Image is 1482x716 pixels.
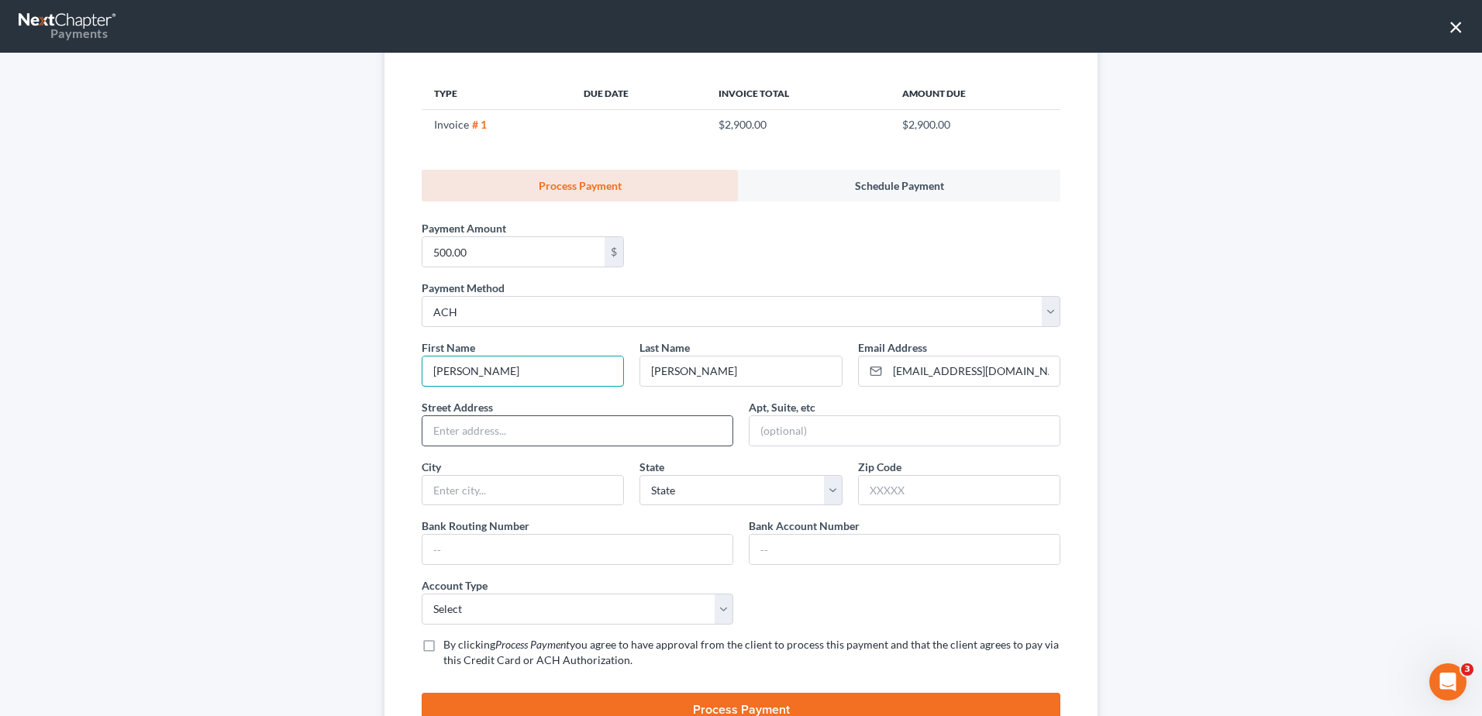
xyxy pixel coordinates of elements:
[422,416,732,446] input: Enter address...
[422,341,475,354] span: First Name
[422,170,738,201] a: Process Payment
[422,237,605,267] input: 0.00
[422,356,623,386] input: --
[639,460,664,473] span: State
[434,118,469,131] span: Invoice
[19,8,118,45] a: Payments
[639,341,690,354] span: Last Name
[605,237,623,267] div: $
[858,460,901,473] span: Zip Code
[1461,663,1473,676] span: 3
[495,638,570,651] i: Process Payment
[1449,14,1463,39] button: ×
[422,222,506,235] span: Payment Amount
[422,519,529,532] span: Bank Routing Number
[422,401,493,414] span: Street Address
[706,109,890,139] td: $2,900.00
[422,476,623,505] input: Enter city...
[422,281,505,294] span: Payment Method
[472,118,487,131] strong: # 1
[443,638,1059,666] span: you agree to have approval from the client to process this payment and that the client agrees to ...
[887,356,1060,386] input: Enter email...
[422,535,732,564] input: --
[443,638,495,651] span: By clicking
[750,535,1060,564] input: --
[859,476,1060,505] input: XXXXX
[1429,663,1466,701] iframe: Intercom live chat
[422,78,571,109] th: Type
[706,78,890,109] th: Invoice Total
[422,460,441,473] span: City
[571,78,706,109] th: Due Date
[890,109,1060,139] td: $2,900.00
[422,579,488,592] span: Account Type
[19,25,108,42] div: Payments
[890,78,1060,109] th: Amount Due
[749,401,815,414] span: Apt, Suite, etc
[858,341,927,354] span: Email Address
[738,170,1060,201] a: Schedule Payment
[749,519,860,532] span: Bank Account Number
[640,356,841,386] input: --
[750,416,1060,446] input: (optional)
